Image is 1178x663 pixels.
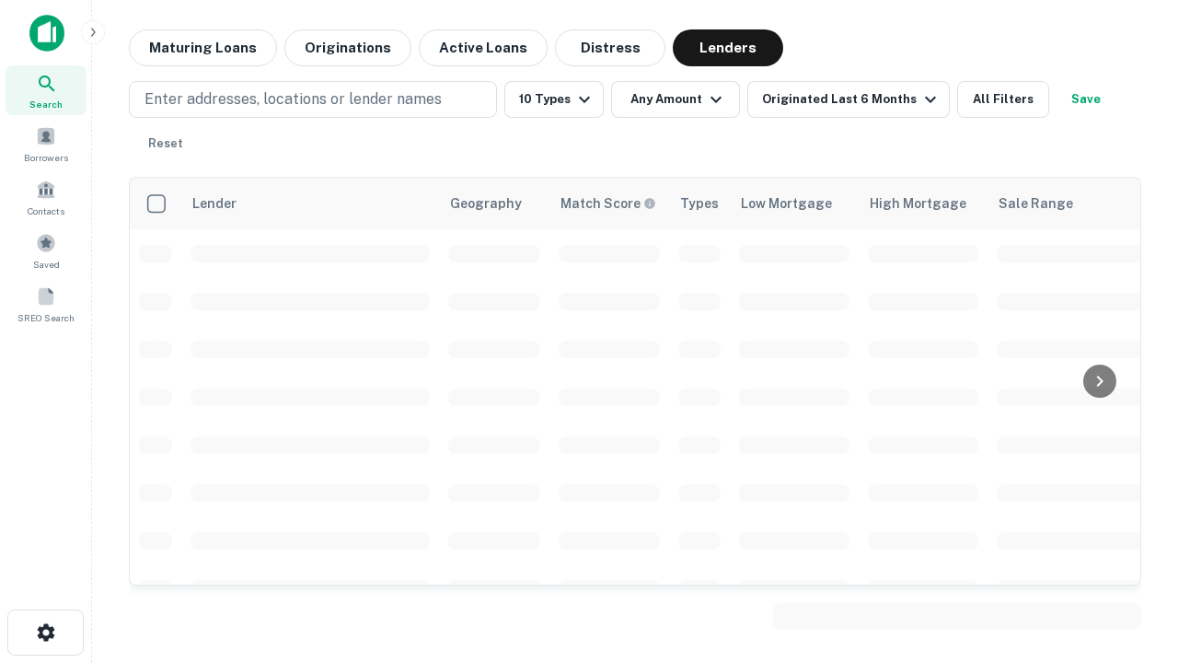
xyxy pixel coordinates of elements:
th: Capitalize uses an advanced AI algorithm to match your search with the best lender. The match sco... [549,178,669,229]
div: Sale Range [999,192,1073,215]
p: Enter addresses, locations or lender names [144,88,442,110]
button: Originated Last 6 Months [747,81,950,118]
iframe: Chat Widget [1086,516,1178,604]
button: Save your search to get updates of matches that match your search criteria. [1057,81,1115,118]
span: SREO Search [17,310,75,325]
th: Lender [181,178,439,229]
button: 10 Types [504,81,604,118]
a: Contacts [6,172,87,222]
span: Saved [33,257,60,272]
a: SREO Search [6,279,87,329]
button: Active Loans [419,29,548,66]
a: Saved [6,226,87,275]
div: Geography [450,192,522,215]
button: Distress [555,29,665,66]
span: Search [29,97,63,111]
img: capitalize-icon.png [29,15,64,52]
button: Reset [136,125,195,162]
th: High Mortgage [859,178,987,229]
h6: Match Score [560,193,653,214]
div: Capitalize uses an advanced AI algorithm to match your search with the best lender. The match sco... [560,193,656,214]
button: Maturing Loans [129,29,277,66]
a: Search [6,65,87,115]
button: Originations [284,29,411,66]
span: Borrowers [24,150,68,165]
th: Low Mortgage [730,178,859,229]
button: Any Amount [611,81,740,118]
button: Enter addresses, locations or lender names [129,81,497,118]
th: Geography [439,178,549,229]
button: Lenders [673,29,783,66]
th: Sale Range [987,178,1153,229]
th: Types [669,178,730,229]
span: Contacts [28,204,64,218]
div: High Mortgage [870,192,966,215]
a: Borrowers [6,119,87,169]
div: Originated Last 6 Months [762,88,941,110]
div: Low Mortgage [741,192,832,215]
button: All Filters [957,81,1049,118]
div: Types [680,192,719,215]
div: Lender [192,192,237,215]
